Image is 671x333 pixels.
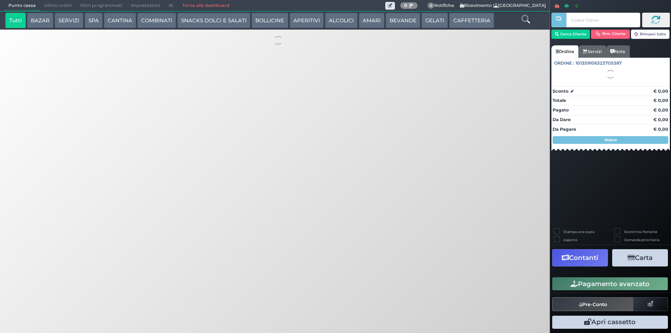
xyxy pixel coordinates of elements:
strong: Sconto [553,88,568,95]
a: Torna alla dashboard [178,0,233,11]
button: SERVIZI [55,13,83,28]
span: Ultimi ordini [40,0,76,11]
strong: Da Dare [553,117,571,122]
a: Note [606,45,629,58]
button: CANTINA [104,13,136,28]
button: SNACKS DOLCI E SALATI [177,13,250,28]
label: Scontrino Parlante [624,229,657,234]
span: Impostazioni [127,0,164,11]
button: BEVANDE [386,13,420,28]
span: 101359106323705387 [576,60,622,67]
button: BAZAR [27,13,53,28]
button: Carta [612,249,668,266]
label: Comanda prioritaria [624,237,659,242]
button: APERITIVI [290,13,324,28]
button: BOLLICINE [251,13,288,28]
button: Rim. Cliente [591,30,630,39]
strong: Da Pagare [553,127,576,132]
strong: Totale [553,98,566,103]
b: 0 [404,3,407,8]
button: ALCOLICI [325,13,358,28]
button: Contanti [552,249,608,266]
strong: € 0,00 [653,127,668,132]
strong: € 0,00 [653,117,668,122]
span: 0 [428,2,435,9]
button: Apri cassetto [552,316,668,329]
strong: € 0,00 [653,98,668,103]
span: Punto cassa [4,0,40,11]
button: Pre-Conto [552,297,634,311]
span: Ordine : [554,60,574,67]
a: Ordine [551,45,578,58]
input: Codice Cliente [566,13,640,27]
button: Rimuovi tutto [631,30,670,39]
span: Ritiri programmati [76,0,127,11]
strong: Pagato [553,107,569,113]
label: Asporto [563,237,578,242]
button: CAFFETTERIA [449,13,494,28]
label: Stampa una copia [563,229,594,234]
strong: Segue [604,137,617,142]
button: Cerca Cliente [551,30,590,39]
strong: € 0,00 [653,88,668,94]
button: Pagamento avanzato [552,277,668,290]
a: Servizi [578,45,606,58]
strong: € 0,00 [653,107,668,113]
button: AMARI [359,13,385,28]
button: COMBINATI [137,13,176,28]
button: SPA [85,13,103,28]
button: Tutti [5,13,26,28]
button: GELATI [421,13,448,28]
